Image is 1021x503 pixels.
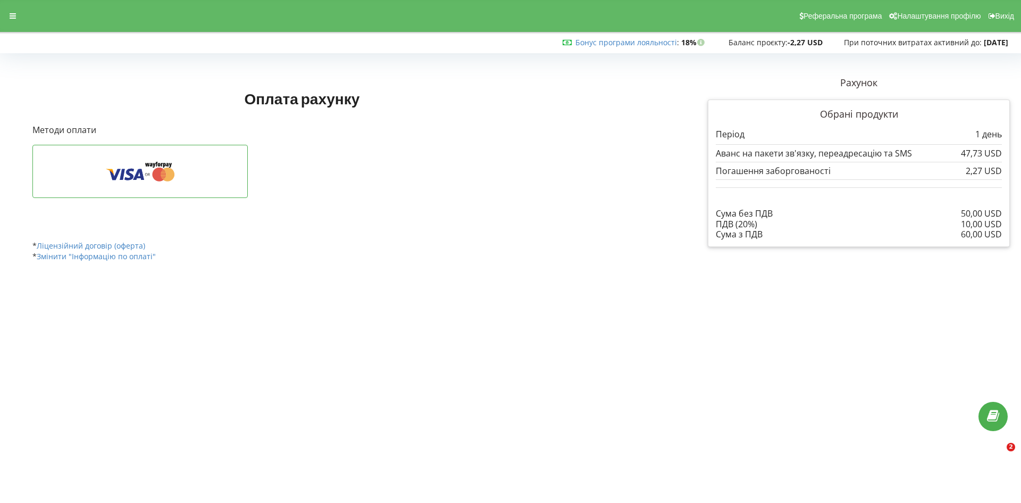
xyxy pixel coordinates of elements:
span: При поточних витратах активний до: [844,37,982,47]
div: ПДВ (20%) [716,219,1002,229]
p: 50,00 USD [961,208,1002,220]
a: Ліцензійний договір (оферта) [37,241,145,251]
span: : [575,37,679,47]
a: Змінити "Інформацію по оплаті" [37,251,156,261]
iframe: Intercom live chat [985,443,1010,468]
p: Сума без ПДВ [716,208,773,220]
span: 2 [1007,443,1015,451]
strong: -2,27 USD [788,37,823,47]
a: Бонус програми лояльності [575,37,677,47]
div: Аванс на пакети зв'язку, переадресацію та SMS [716,149,1002,158]
span: Реферальна програма [804,12,882,20]
strong: 18% [681,37,707,47]
div: 10,00 USD [961,219,1002,229]
p: Методи оплати [32,124,572,136]
div: 2,27 USD [966,166,1002,176]
div: Погашення заборгованості [716,166,1002,176]
p: Обрані продукти [716,108,1002,121]
div: Сума з ПДВ [716,229,1002,239]
span: Баланс проєкту: [729,37,788,47]
div: 47,73 USD [961,149,1002,158]
span: Вихід [995,12,1014,20]
strong: [DATE] [984,37,1008,47]
span: Налаштування профілю [897,12,981,20]
h1: Оплата рахунку [32,89,572,108]
p: 1 день [975,128,1002,141]
p: Рахунок [708,76,1010,90]
p: Період [716,128,744,141]
div: 60,00 USD [961,229,1002,239]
